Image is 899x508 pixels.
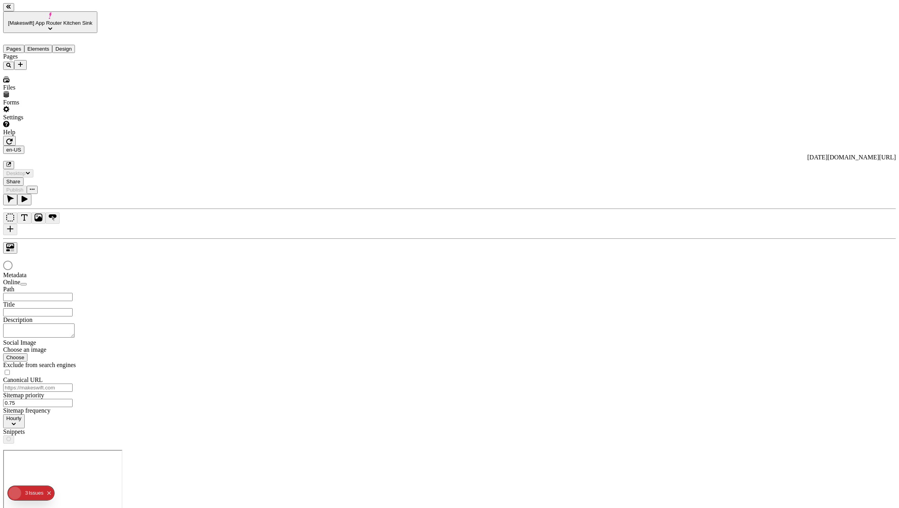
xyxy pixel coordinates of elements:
div: [URL][DOMAIN_NAME][DATE] [3,154,896,161]
span: Hourly [6,415,22,421]
button: Text [17,212,31,224]
span: Share [6,179,20,185]
div: Settings [3,114,97,121]
div: Choose an image [3,346,97,353]
span: Exclude from search engines [3,362,76,368]
button: Button [46,212,60,224]
div: Metadata [3,272,97,279]
span: [Makeswift] App Router Kitchen Sink [8,20,93,26]
button: Share [3,177,24,186]
span: en-US [6,147,21,153]
span: Path [3,286,14,292]
span: Publish [6,187,24,193]
div: Snippets [3,428,97,435]
div: Forms [3,99,97,106]
span: Sitemap priority [3,392,44,398]
span: Description [3,316,33,323]
button: Pages [3,45,24,53]
button: Desktop [3,169,33,177]
span: Desktop [6,170,26,176]
span: Social Image [3,339,36,346]
button: Choose [3,353,27,362]
span: Title [3,301,15,308]
button: Open locale picker [3,146,24,154]
span: Choose [6,355,24,360]
input: https://makeswift.com [3,384,73,392]
button: Add new [14,60,27,70]
span: Online [3,279,20,285]
button: [Makeswift] App Router Kitchen Sink [3,11,97,33]
div: Files [3,84,97,91]
button: Publish [3,186,27,194]
button: Design [52,45,75,53]
button: Box [3,212,17,224]
button: Hourly [3,414,25,428]
div: Pages [3,53,97,60]
div: Help [3,129,97,136]
button: Image [31,212,46,224]
span: Canonical URL [3,376,43,383]
span: Sitemap frequency [3,407,50,414]
button: Elements [24,45,53,53]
